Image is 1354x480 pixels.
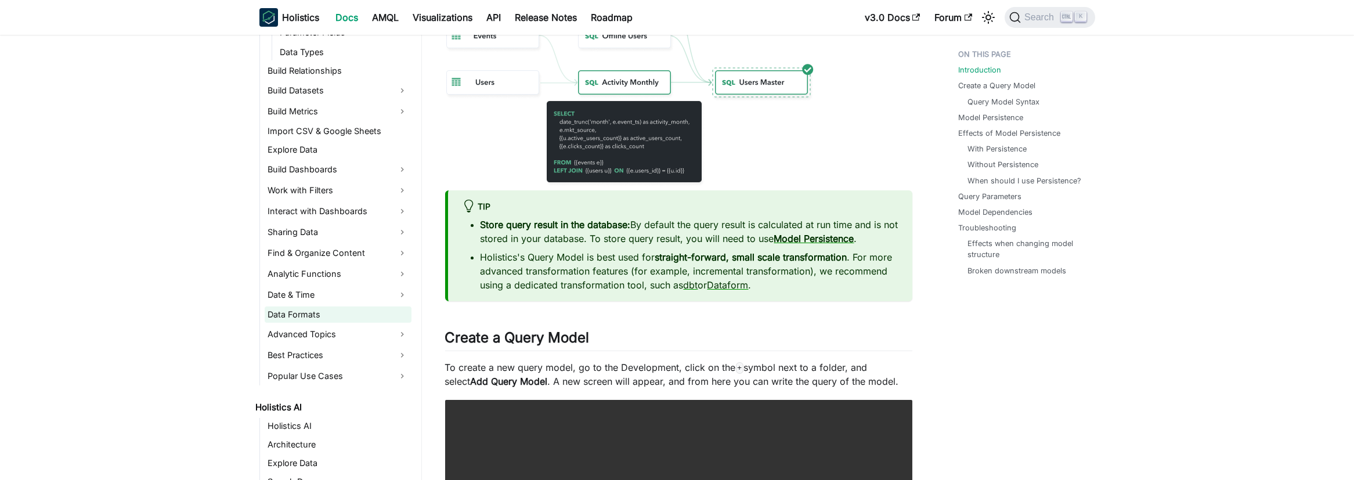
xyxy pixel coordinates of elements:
[959,222,1017,233] a: Troubleshooting
[959,64,1002,75] a: Introduction
[445,329,912,351] h2: Create a Query Model
[265,325,411,344] a: Advanced Topics
[927,8,979,27] a: Forum
[508,8,584,27] a: Release Notes
[265,223,411,241] a: Sharing Data
[471,376,548,387] strong: Add Query Model
[684,279,698,291] a: dbt
[248,35,422,480] nav: Docs sidebar
[736,362,743,374] code: +
[366,8,406,27] a: AMQL
[329,8,366,27] a: Docs
[265,160,411,179] a: Build Dashboards
[265,346,411,364] a: Best Practices
[265,102,411,121] a: Build Metrics
[445,360,912,388] p: To create a new query model, go to the Development, click on the symbol next to a folder, and sel...
[265,181,411,200] a: Work with Filters
[968,159,1039,170] a: Without Persistence
[265,142,411,158] a: Explore Data
[481,218,898,246] li: By default the query result is calculated at run time and is not stored in your database. To stor...
[265,123,411,139] a: Import CSV & Google Sheets
[1021,12,1061,23] span: Search
[968,96,1040,107] a: Query Model Syntax
[265,306,411,323] a: Data Formats
[858,8,927,27] a: v3.0 Docs
[265,81,411,100] a: Build Datasets
[968,265,1067,276] a: Broken downstream models
[265,436,411,453] a: Architecture
[265,265,411,283] a: Analytic Functions
[959,207,1033,218] a: Model Dependencies
[265,202,411,221] a: Interact with Dashboards
[979,8,998,27] button: Switch between dark and light mode (currently light mode)
[959,80,1036,91] a: Create a Query Model
[252,399,411,416] a: Holistics AI
[406,8,480,27] a: Visualizations
[283,10,320,24] b: Holistics
[481,250,898,292] li: Holistics's Query Model is best used for . For more advanced transformation features (for example...
[1075,12,1086,22] kbd: K
[265,63,411,79] a: Build Relationships
[259,8,320,27] a: HolisticsHolistics
[959,191,1022,202] a: Query Parameters
[968,143,1027,154] a: With Persistence
[481,219,631,230] strong: Store query result in the database:
[968,238,1084,260] a: Effects when changing model structure
[1005,7,1095,28] button: Search (Ctrl+K)
[480,8,508,27] a: API
[265,286,411,304] a: Date & Time
[277,44,411,60] a: Data Types
[959,128,1061,139] a: Effects of Model Persistence
[265,367,411,385] a: Popular Use Cases
[259,8,278,27] img: Holistics
[462,200,898,215] div: tip
[265,418,411,434] a: Holistics AI
[265,244,411,262] a: Find & Organize Content
[265,455,411,471] a: Explore Data
[655,251,847,263] strong: straight-forward, small scale transformation
[959,112,1024,123] a: Model Persistence
[968,175,1082,186] a: When should I use Persistence?
[707,279,749,291] a: Dataform
[584,8,640,27] a: Roadmap
[774,233,854,244] a: Model Persistence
